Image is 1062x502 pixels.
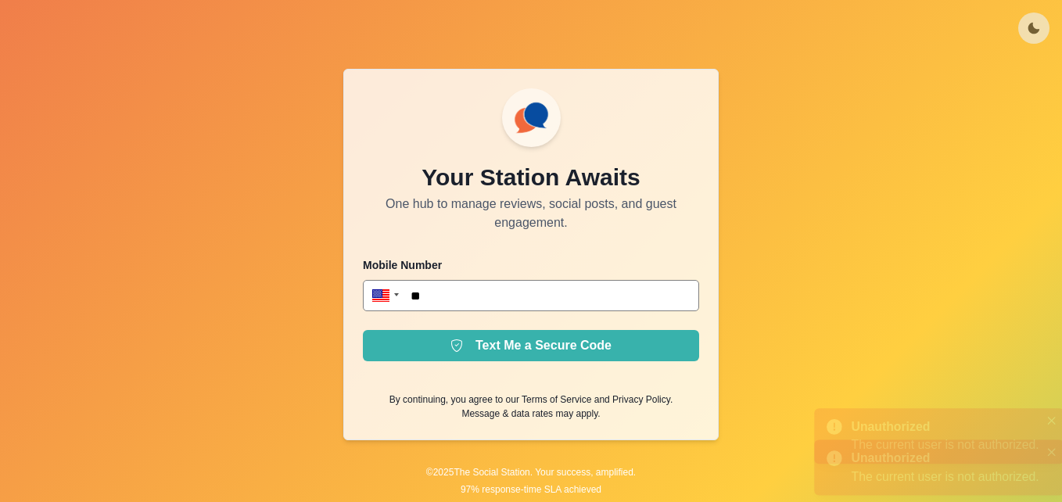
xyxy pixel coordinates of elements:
p: Message & data rates may apply. [461,407,600,421]
button: Close [1042,443,1061,461]
div: The current user is not authorized. [852,436,1039,455]
p: Your Station Awaits [422,160,640,195]
div: Unauthorized [852,418,1033,436]
button: Close [1042,411,1061,430]
img: ssLogoSVG.f144a2481ffb055bcdd00c89108cbcb7.svg [508,95,554,141]
p: By continuing, you agree to our and . [389,393,673,407]
button: Toggle Mode [1018,13,1049,44]
div: United States: + 1 [363,280,404,311]
p: Mobile Number [363,257,699,274]
div: Unauthorized [852,449,1033,468]
a: Privacy Policy [612,394,670,405]
div: The current user is not authorized. [852,468,1039,486]
button: Text Me a Secure Code [363,330,699,361]
p: One hub to manage reviews, social posts, and guest engagement. [363,195,699,232]
a: Terms of Service [522,394,591,405]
